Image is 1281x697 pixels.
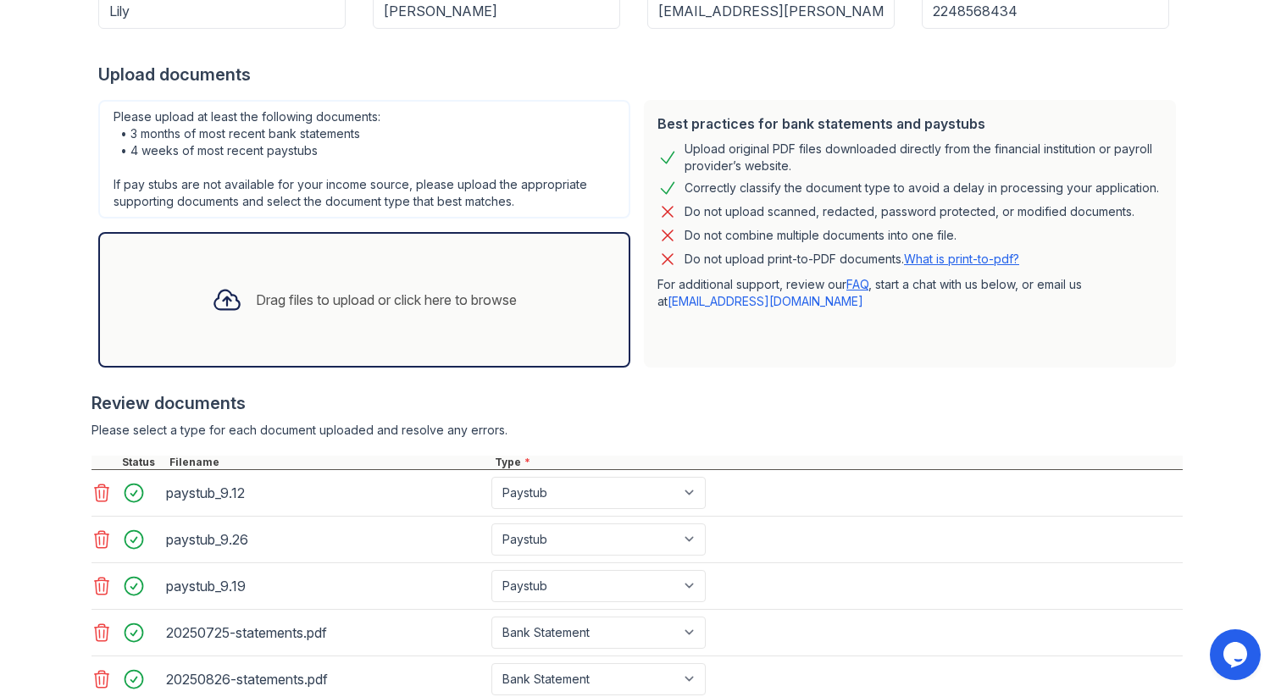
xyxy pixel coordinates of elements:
div: Best practices for bank statements and paystubs [657,113,1162,134]
div: Upload original PDF files downloaded directly from the financial institution or payroll provider’... [685,141,1162,174]
div: Correctly classify the document type to avoid a delay in processing your application. [685,178,1159,198]
div: 20250725-statements.pdf [166,619,485,646]
div: Filename [166,456,491,469]
div: Type [491,456,1183,469]
div: Review documents [91,391,1183,415]
div: 20250826-statements.pdf [166,666,485,693]
div: Please upload at least the following documents: • 3 months of most recent bank statements • 4 wee... [98,100,630,219]
div: Status [119,456,166,469]
iframe: chat widget [1210,629,1264,680]
a: FAQ [846,277,868,291]
div: paystub_9.26 [166,526,485,553]
p: Do not upload print-to-PDF documents. [685,251,1019,268]
div: Drag files to upload or click here to browse [256,290,517,310]
a: [EMAIL_ADDRESS][DOMAIN_NAME] [668,294,863,308]
div: paystub_9.12 [166,479,485,506]
div: Upload documents [98,63,1183,86]
p: For additional support, review our , start a chat with us below, or email us at [657,276,1162,310]
a: What is print-to-pdf? [904,252,1019,266]
div: Please select a type for each document uploaded and resolve any errors. [91,422,1183,439]
div: paystub_9.19 [166,573,485,600]
div: Do not upload scanned, redacted, password protected, or modified documents. [685,202,1134,222]
div: Do not combine multiple documents into one file. [685,225,957,246]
